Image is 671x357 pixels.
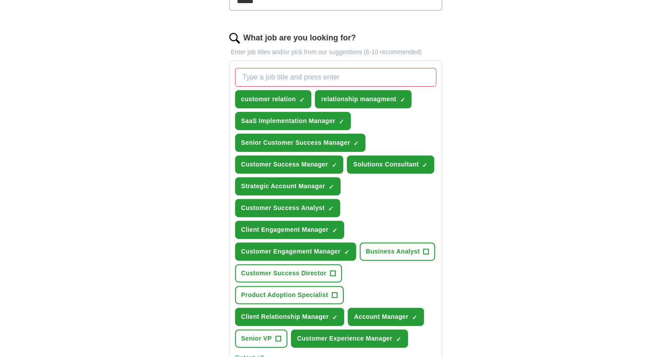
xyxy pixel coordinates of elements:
button: Customer Success Director [235,264,342,282]
span: ✓ [422,162,428,169]
span: Business Analyst [366,247,420,256]
span: Product Adoption Specialist [241,290,328,300]
button: Customer Experience Manager✓ [291,329,408,348]
span: ✓ [353,140,359,147]
span: ✓ [331,162,337,169]
span: ✓ [299,96,305,103]
span: ✓ [396,336,401,343]
span: ✓ [400,96,405,103]
button: customer relation✓ [235,90,311,108]
button: Product Adoption Specialist [235,286,344,304]
span: ✓ [332,227,337,234]
p: Enter job titles and/or pick from our suggestions (6-10 recommended) [229,48,442,57]
span: Senior VP [241,334,272,343]
span: ✓ [412,314,417,321]
span: Customer Success Manager [241,160,328,169]
span: ✓ [328,205,334,212]
span: Customer Success Director [241,269,326,278]
button: Strategic Account Manager✓ [235,177,341,195]
span: Customer Experience Manager [297,334,392,343]
button: Solutions Consultant✓ [347,155,434,174]
button: Customer Success Analyst✓ [235,199,340,217]
span: Senior Customer Success Manager [241,138,350,147]
button: Client Engagement Manager✓ [235,221,344,239]
span: Client Relationship Manager [241,312,329,321]
button: SaaS Implementation Manager✓ [235,112,351,130]
button: relationship managment✓ [315,90,412,108]
span: Customer Success Analyst [241,203,325,213]
button: Senior Customer Success Manager✓ [235,134,366,152]
span: customer relation [241,95,296,104]
span: ✓ [332,314,337,321]
img: search.png [229,33,240,44]
button: Senior VP [235,329,287,348]
label: What job are you looking for? [243,32,356,44]
span: ✓ [339,118,344,125]
span: Account Manager [354,312,408,321]
span: Solutions Consultant [353,160,419,169]
span: SaaS Implementation Manager [241,116,336,126]
span: ✓ [329,183,334,190]
button: Client Relationship Manager✓ [235,308,345,326]
span: relationship managment [321,95,396,104]
span: Customer Engagement Manager [241,247,341,256]
input: Type a job title and press enter [235,68,436,87]
span: Client Engagement Manager [241,225,329,234]
span: Strategic Account Manager [241,182,326,191]
button: Account Manager✓ [348,308,424,326]
button: Customer Engagement Manager✓ [235,242,356,261]
button: Business Analyst [360,242,436,261]
button: Customer Success Manager✓ [235,155,344,174]
span: ✓ [344,249,349,256]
